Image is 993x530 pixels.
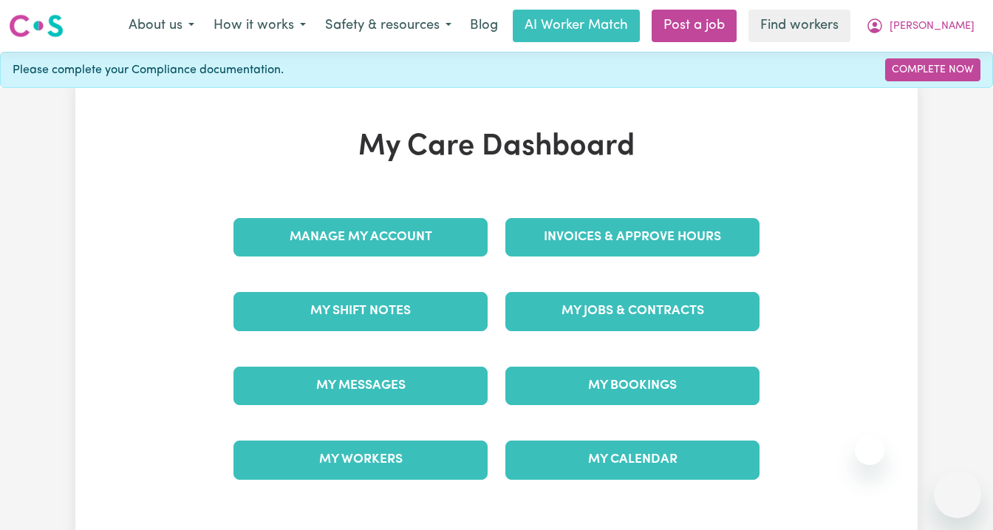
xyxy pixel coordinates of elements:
[315,10,461,41] button: Safety & resources
[461,10,507,42] a: Blog
[748,10,850,42] a: Find workers
[885,58,980,81] a: Complete Now
[513,10,640,42] a: AI Worker Match
[505,292,760,330] a: My Jobs & Contracts
[13,61,284,79] span: Please complete your Compliance documentation.
[204,10,315,41] button: How it works
[505,218,760,256] a: Invoices & Approve Hours
[505,441,760,479] a: My Calendar
[890,18,975,35] span: [PERSON_NAME]
[233,292,488,330] a: My Shift Notes
[225,129,768,165] h1: My Care Dashboard
[855,435,884,465] iframe: Close message
[233,441,488,479] a: My Workers
[934,471,981,518] iframe: Button to launch messaging window
[233,367,488,405] a: My Messages
[119,10,204,41] button: About us
[9,9,64,43] a: Careseekers logo
[233,218,488,256] a: Manage My Account
[505,367,760,405] a: My Bookings
[9,13,64,39] img: Careseekers logo
[652,10,737,42] a: Post a job
[856,10,984,41] button: My Account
